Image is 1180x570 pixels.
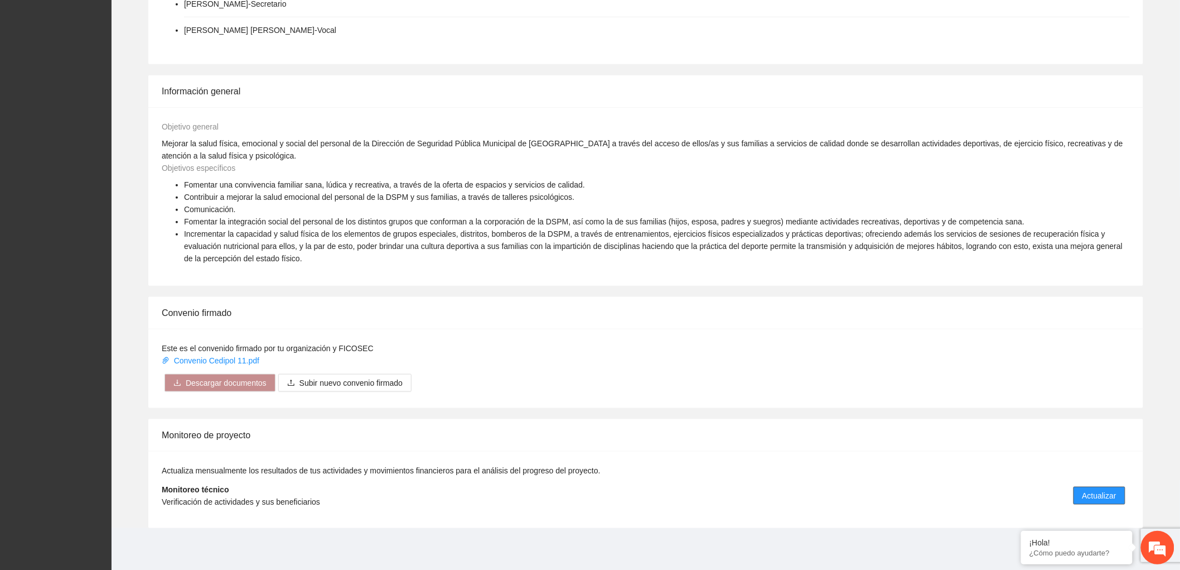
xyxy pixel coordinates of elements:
span: paper-clip [162,357,170,365]
span: Objetivos específicos [162,164,235,173]
button: uploadSubir nuevo convenio firmado [278,374,412,392]
span: Mejorar la salud física, emocional y social del personal de la Dirección de Seguridad Pública Mun... [162,139,1123,160]
span: Este es el convenido firmado por tu organización y FICOSEC [162,344,374,353]
span: upload [287,379,295,388]
span: Verificación de actividades y sus beneficiarios [162,497,320,506]
span: Comunicación. [184,205,236,214]
span: Fomentar una convivencia familiar sana, lúdica y recreativa, a través de la oferta de espacios y ... [184,180,585,189]
div: Información general [162,75,1130,107]
a: Convenio Cedipol 11.pdf [162,356,262,365]
div: Minimizar ventana de chat en vivo [183,6,210,32]
span: Actualizar [1082,490,1116,502]
div: Monitoreo de proyecto [162,419,1130,451]
span: Subir nuevo convenio firmado [299,377,403,389]
span: Estamos en línea. [65,149,154,262]
span: uploadSubir nuevo convenio firmado [278,379,412,387]
button: Actualizar [1073,487,1125,505]
textarea: Escriba su mensaje y pulse “Intro” [6,305,212,344]
div: Convenio firmado [162,297,1130,329]
button: downloadDescargar documentos [165,374,275,392]
div: ¡Hola! [1029,538,1124,547]
span: Objetivo general [162,122,219,131]
strong: Monitoreo técnico [162,485,229,494]
span: Descargar documentos [186,377,267,389]
span: Incrementar la capacidad y salud física de los elementos de grupos especiales, distritos, bombero... [184,229,1123,263]
li: [PERSON_NAME] [PERSON_NAME] - Vocal [184,24,336,36]
span: Actualiza mensualmente los resultados de tus actividades y movimientos financieros para el anális... [162,466,601,475]
span: Contribuir a mejorar la salud emocional del personal de la DSPM y sus familias, a través de talle... [184,193,574,202]
span: Fomentar la integración social del personal de los distintos grupos que conforman a la corporació... [184,217,1024,226]
span: download [173,379,181,388]
p: ¿Cómo puedo ayudarte? [1029,549,1124,557]
div: Chatee con nosotros ahora [58,57,187,71]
